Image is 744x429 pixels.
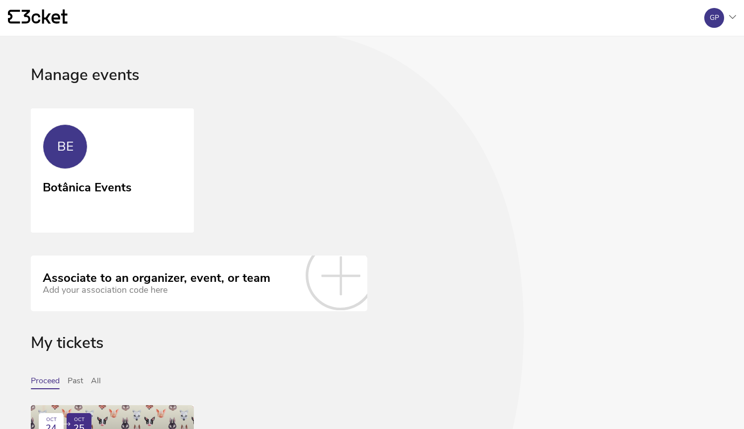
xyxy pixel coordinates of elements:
div: Manage events [31,66,713,108]
div: OCT [46,417,57,423]
div: BE [57,139,74,154]
button: Proceed [31,376,60,389]
div: GP [710,14,719,22]
div: Botânica Events [43,177,132,195]
a: {' '} [8,9,68,26]
div: Add your association code here [43,285,270,295]
button: All [91,376,101,389]
a: BE Botânica Events [31,108,194,233]
div: Associate to an organizer, event, or team [43,271,270,285]
div: OCT [74,417,84,423]
g: {' '} [8,10,20,24]
a: Associate to an organizer, event, or team Add your association code here [31,256,367,311]
button: Past [68,376,83,389]
div: My tickets [31,334,713,376]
